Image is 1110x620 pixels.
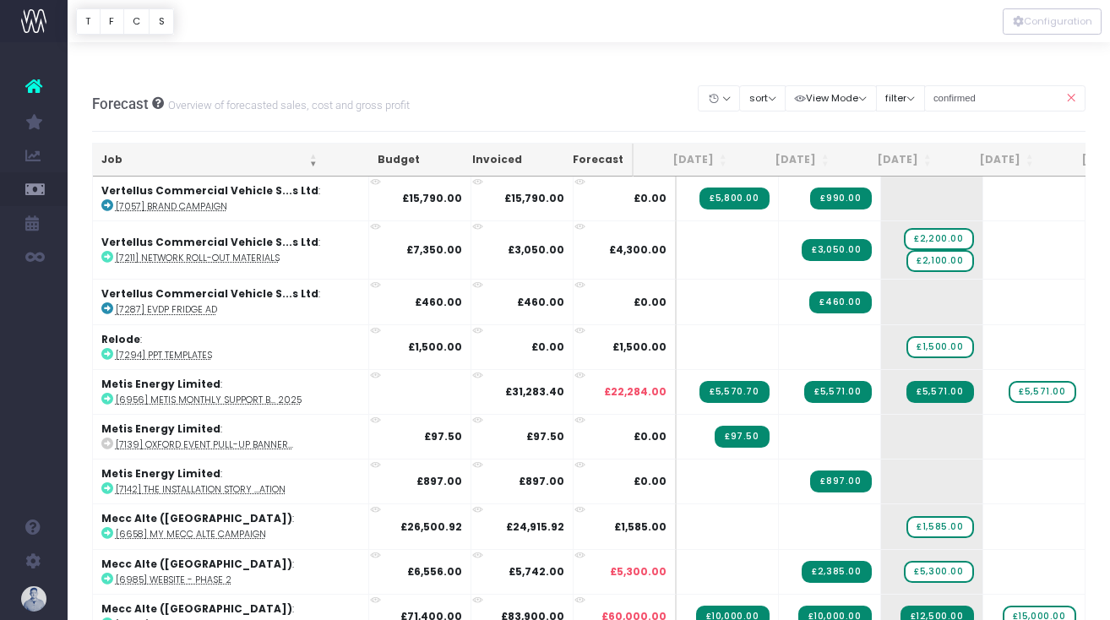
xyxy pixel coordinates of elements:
button: C [123,8,150,35]
strong: Metis Energy Limited [101,377,220,391]
input: Search... [924,85,1086,111]
span: wayahead Sales Forecast Item [904,228,973,250]
th: Sep 25: activate to sort column ascending [940,144,1042,177]
span: Streamtime Invoice: 5140 – [7139] Oxford Event Pull-up banner [715,426,770,448]
span: Forecast [92,95,149,112]
abbr: [7287] EVDP Fridge Ad [116,303,217,316]
td: : [93,369,369,414]
td: : [93,459,369,503]
th: Jul 25: activate to sort column ascending [736,144,838,177]
span: wayahead Sales Forecast Item [904,561,973,583]
abbr: [7057] Brand Campaign [116,200,227,213]
strong: £15,790.00 [504,191,564,205]
span: Streamtime Invoice: 5170 – [7057] Brand Campaign - Website Updates [810,188,871,209]
span: £4,300.00 [609,242,667,258]
strong: £1,500.00 [408,340,462,354]
strong: £5,742.00 [509,564,564,579]
abbr: [6985] Website - phase 2 [116,574,231,586]
span: £22,284.00 [604,384,667,400]
strong: £7,350.00 [406,242,462,257]
td: : [93,279,369,324]
span: £1,500.00 [612,340,667,355]
button: Configuration [1003,8,1102,35]
td: : [93,324,369,369]
strong: Mecc Alte ([GEOGRAPHIC_DATA]) [101,601,292,616]
strong: £26,500.92 [400,519,462,534]
span: Streamtime Invoice: 5135 – [6956] Metis Design & Marketing Support 2025 [699,381,769,403]
abbr: [7294] PPT templates [116,349,212,362]
span: Streamtime Invoice: 5172 – [7287] EVDP Fridge Ad [809,291,871,313]
small: Overview of forecasted sales, cost and gross profit [164,95,410,112]
strong: £15,790.00 [402,191,462,205]
strong: Relode [101,332,140,346]
td: : [93,503,369,548]
strong: £460.00 [415,295,462,309]
span: Streamtime Invoice: 5168 – [7142] The Installation Story Animation - voiceover [810,470,871,492]
span: £5,300.00 [610,564,667,579]
td: : [93,549,369,594]
span: Streamtime Invoice: 5145 – [6956] Metis Design & Marketing Support 2025 [804,381,871,403]
th: Jun 25: activate to sort column ascending [634,144,736,177]
span: wayahead Sales Forecast Item [906,516,973,538]
span: Streamtime Invoice: 5152 – [7057] Brand Campaign - Deliver [699,188,769,209]
th: Budget [326,144,428,177]
abbr: [7142] The Installation Story Animation [116,483,286,496]
strong: £6,556.00 [407,564,462,579]
strong: Mecc Alte ([GEOGRAPHIC_DATA]) [101,557,292,571]
strong: £31,283.40 [505,384,564,399]
th: Job: activate to sort column ascending [93,144,326,177]
span: Streamtime Invoice: 5171 – [7211] Network Roll-out materials - Priority Items [802,239,871,261]
button: View Mode [785,85,877,111]
strong: £3,050.00 [508,242,564,257]
strong: £897.00 [519,474,564,488]
button: T [76,8,101,35]
strong: £0.00 [531,340,564,354]
abbr: [6956] Metis Monthly Support Billing 2025 [116,394,302,406]
strong: Vertellus Commercial Vehicle S...s Ltd [101,286,318,301]
img: images/default_profile_image.png [21,586,46,612]
td: : [93,220,369,279]
strong: £460.00 [517,295,564,309]
strong: £897.00 [416,474,462,488]
strong: Vertellus Commercial Vehicle S...s Ltd [101,183,318,198]
button: filter [876,85,925,111]
span: £0.00 [634,429,667,444]
th: Aug 25: activate to sort column ascending [838,144,940,177]
span: wayahead Sales Forecast Item [906,250,973,272]
td: : [93,414,369,459]
strong: Metis Energy Limited [101,466,220,481]
span: Streamtime Invoice: 5174 – [6956] Metis Design & Marketing Support 2025 [906,381,973,403]
span: wayahead Sales Forecast Item [906,336,973,358]
div: Vertical button group [76,8,174,35]
button: sort [739,85,786,111]
strong: £24,915.92 [506,519,564,534]
span: £0.00 [634,191,667,206]
th: Forecast [531,144,634,177]
th: Invoiced [428,144,531,177]
span: wayahead Sales Forecast Item [1009,381,1075,403]
span: £1,585.00 [614,519,667,535]
abbr: [7211] Network Roll-out materials [116,252,280,264]
button: S [149,8,174,35]
strong: £97.50 [526,429,564,443]
span: £0.00 [634,474,667,489]
button: F [100,8,124,35]
strong: Mecc Alte ([GEOGRAPHIC_DATA]) [101,511,292,525]
strong: Metis Energy Limited [101,421,220,436]
strong: Vertellus Commercial Vehicle S...s Ltd [101,235,318,249]
span: £0.00 [634,295,667,310]
td: : [93,177,369,220]
abbr: [6658] My Mecc Alte Campaign [116,528,266,541]
abbr: [7139] Oxford Event Pull-up banner [116,438,293,451]
span: Streamtime Invoice: 5165 – [6985] Website - Phase A Design [802,561,871,583]
strong: £97.50 [424,429,462,443]
div: Vertical button group [1003,8,1102,35]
